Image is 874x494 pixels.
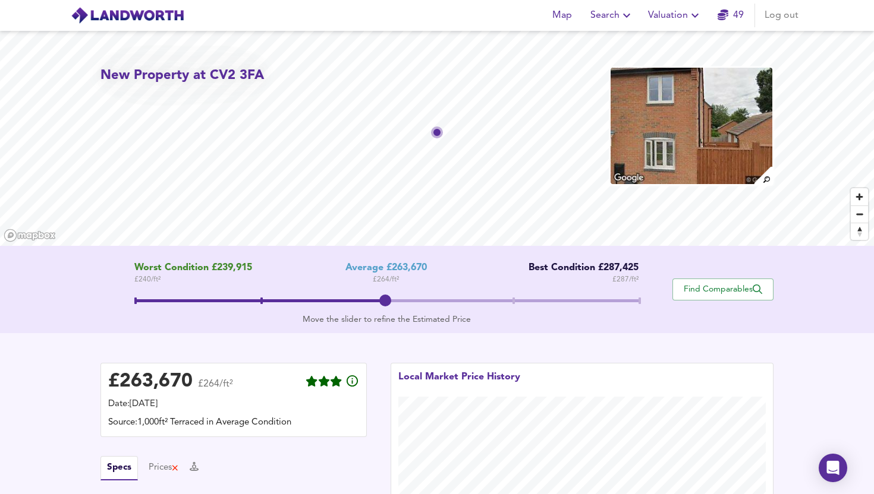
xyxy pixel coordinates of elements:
button: Zoom out [851,205,868,223]
button: Search [586,4,639,27]
button: Zoom in [851,188,868,205]
span: Log out [765,7,798,24]
h2: New Property at CV2 3FA [100,66,264,85]
div: Best Condition £287,425 [520,262,639,274]
button: Log out [760,4,803,27]
button: 49 [712,4,750,27]
span: Valuation [648,7,702,24]
span: Worst Condition £239,915 [134,262,252,274]
span: Search [590,7,634,24]
button: Map [543,4,581,27]
button: Prices [149,461,179,474]
button: Find Comparables [672,278,774,300]
span: Map [548,7,576,24]
img: property [609,66,774,185]
div: Date: [DATE] [108,398,359,411]
a: 49 [718,7,744,24]
div: Source: 1,000ft² Terraced in Average Condition [108,416,359,429]
span: £ 264 / ft² [373,274,399,286]
span: £ 240 / ft² [134,274,252,286]
div: Move the slider to refine the Estimated Price [134,313,639,325]
div: Local Market Price History [398,370,520,397]
img: search [753,165,774,186]
span: Find Comparables [679,284,767,295]
div: £ 263,670 [108,373,193,391]
button: Valuation [643,4,707,27]
div: Average £263,670 [345,262,427,274]
button: Specs [100,456,138,480]
span: £ 287 / ft² [612,274,639,286]
img: logo [71,7,184,24]
div: Open Intercom Messenger [819,454,847,482]
span: £264/ft² [198,379,233,397]
a: Mapbox homepage [4,229,56,242]
button: Reset bearing to north [851,223,868,240]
